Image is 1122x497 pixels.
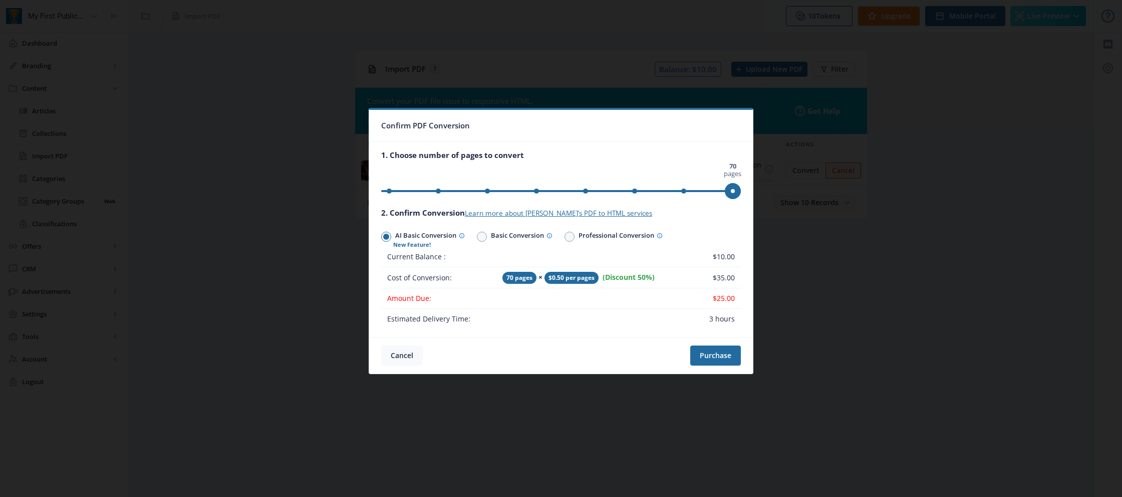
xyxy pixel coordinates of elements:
[465,209,652,218] a: Learn more about [PERSON_NAME]’s PDF to HTML services
[690,346,741,366] button: Purchase
[575,229,663,244] span: Professional Conversion
[381,288,496,309] td: Amount Due:
[722,162,743,178] span: pages
[544,272,599,284] span: $0.50 per pages
[538,272,542,282] strong: ×
[381,208,741,218] div: 2. Confirm Conversion
[695,288,741,309] td: $25.00
[381,150,741,160] div: 1. Choose number of pages to convert
[381,309,496,329] td: Estimated Delivery Time:
[381,346,423,366] button: Cancel
[381,190,741,192] ngx-slider: ngx-slider
[725,183,741,199] span: ngx-slider
[695,309,741,329] td: 3 hours
[695,247,741,267] td: $10.00
[369,110,753,142] nb-card-header: Confirm PDF Conversion
[729,161,736,171] strong: 70
[391,229,465,244] span: AI Basic Conversion
[381,247,496,267] td: Current Balance :
[603,272,655,282] span: (Discount 50%)
[695,267,741,288] td: $35.00
[502,272,536,284] span: 70 pages
[381,267,496,288] td: Cost of Conversion:
[487,229,552,244] span: Basic Conversion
